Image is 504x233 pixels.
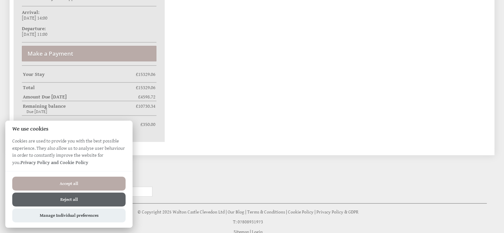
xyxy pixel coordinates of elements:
span: £ [140,122,155,127]
span: 10730.34 [138,103,155,109]
button: Reject all [12,193,126,206]
span: £ [136,72,155,77]
strong: Your Stay [23,72,136,77]
strong: Arrival: [22,10,39,15]
a: Make a Payment [22,46,156,61]
a: Privacy Policy & GDPR [316,209,359,215]
strong: Total [23,85,136,90]
a: Our Blog [228,209,244,215]
span: £ [138,94,155,100]
a: T: 07808931973 [233,219,263,225]
a: Cookie Policy [288,209,313,215]
a: Terms & Conditions [247,209,285,215]
p: [DATE] 11:00 [22,26,156,37]
span: £ [136,85,155,90]
span: 4598.72 [140,94,155,100]
p: Cookies are used to provide you with the best possible experience. They also allow us to analyse ... [5,138,133,171]
h2: We use cookies [5,126,133,132]
span: £ [136,103,155,109]
a: Privacy Policy and Cookie Policy [21,160,88,165]
button: Accept all [12,177,126,191]
span: | [314,209,315,215]
span: 350.00 [143,122,155,127]
span: 15329.06 [138,72,155,77]
a: © Copyright 2025 Walton Castle Clevedon Ltd [138,209,225,215]
span: 15329.06 [138,85,155,90]
strong: Amount Due [DATE] [23,94,138,100]
span: | [226,209,227,215]
span: | [245,209,246,215]
strong: Departure: [22,26,46,31]
span: | [286,209,287,215]
div: Due [DATE] [22,109,156,114]
p: [DATE] 14:00 [22,10,156,21]
button: Manage Individual preferences [12,208,126,222]
strong: Remaining balance [23,103,136,109]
